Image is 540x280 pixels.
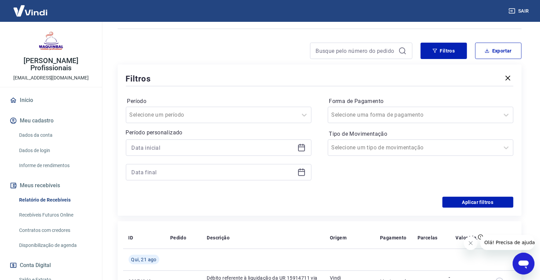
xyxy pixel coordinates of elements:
[127,97,310,105] label: Período
[16,208,94,222] a: Recebíveis Futuros Online
[16,193,94,207] a: Relatório de Recebíveis
[16,128,94,142] a: Dados da conta
[513,253,535,275] iframe: Botão para abrir a janela de mensagens
[8,258,94,273] button: Conta Digital
[126,129,311,137] p: Período personalizado
[8,0,53,21] img: Vindi
[456,234,478,241] p: Valor Líq.
[38,27,65,55] img: f6ce95d3-a6ad-4fb1-9c65-5e03a0ce469e.jpeg
[330,234,347,241] p: Origem
[131,256,157,263] span: Qui, 21 ago
[316,46,396,56] input: Busque pelo número do pedido
[421,43,467,59] button: Filtros
[380,234,407,241] p: Pagamento
[4,5,57,10] span: Olá! Precisa de ajuda?
[494,234,511,241] p: Tarifas
[5,57,97,72] p: [PERSON_NAME] Profissionais
[329,130,512,138] label: Tipo de Movimentação
[8,113,94,128] button: Meu cadastro
[480,235,535,250] iframe: Mensagem da empresa
[16,238,94,252] a: Disponibilização de agenda
[464,236,478,250] iframe: Fechar mensagem
[13,74,89,82] p: [EMAIL_ADDRESS][DOMAIN_NAME]
[507,5,532,17] button: Sair
[442,197,513,208] button: Aplicar filtros
[129,234,133,241] p: ID
[8,93,94,108] a: Início
[16,159,94,173] a: Informe de rendimentos
[16,144,94,158] a: Dados de login
[475,43,522,59] button: Exportar
[418,234,438,241] p: Parcelas
[126,73,151,84] h5: Filtros
[132,167,295,177] input: Data final
[207,234,230,241] p: Descrição
[16,223,94,237] a: Contratos com credores
[170,234,186,241] p: Pedido
[329,97,512,105] label: Forma de Pagamento
[132,143,295,153] input: Data inicial
[8,178,94,193] button: Meus recebíveis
